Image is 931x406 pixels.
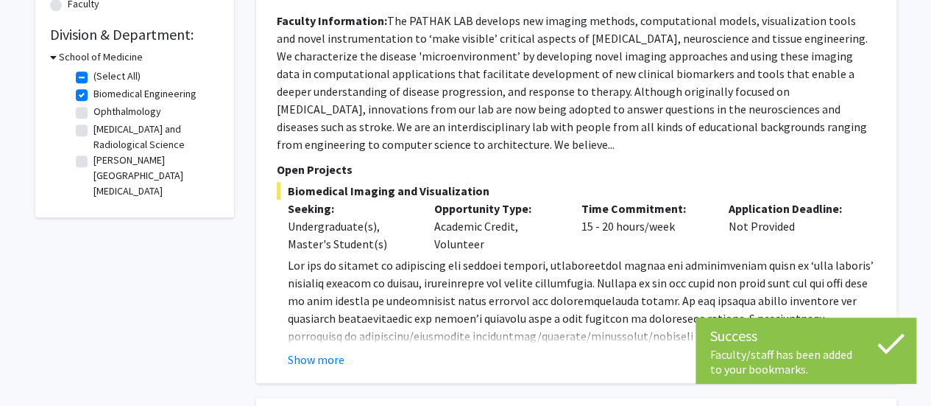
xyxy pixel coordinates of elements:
span: Biomedical Imaging and Visualization [277,182,876,200]
p: Open Projects [277,161,876,178]
iframe: Chat [11,340,63,395]
fg-read-more: The PATHAK LAB develops new imaging methods, computational models, visualization tools and novel ... [277,13,868,152]
label: [PERSON_NAME][GEOGRAPHIC_DATA][MEDICAL_DATA] [93,153,216,199]
p: Time Commitment: [581,200,707,217]
h2: Division & Department: [50,26,219,43]
p: Application Deadline: [729,200,854,217]
p: Opportunity Type: [434,200,559,217]
label: Biomedical Engineering [93,86,197,102]
p: Seeking: [288,200,413,217]
h3: School of Medicine [59,49,143,65]
div: Academic Credit, Volunteer [423,200,570,253]
label: Ophthalmology [93,104,161,119]
div: Not Provided [718,200,865,253]
div: Success [710,325,902,347]
b: Faculty Information: [277,13,387,28]
label: [MEDICAL_DATA] and Radiological Science [93,122,216,153]
div: Undergraduate(s), Master's Student(s) [288,217,413,253]
div: Faculty/staff has been added to your bookmarks. [710,347,902,377]
div: 15 - 20 hours/week [570,200,718,253]
button: Show more [288,351,344,368]
label: (Select All) [93,69,141,84]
